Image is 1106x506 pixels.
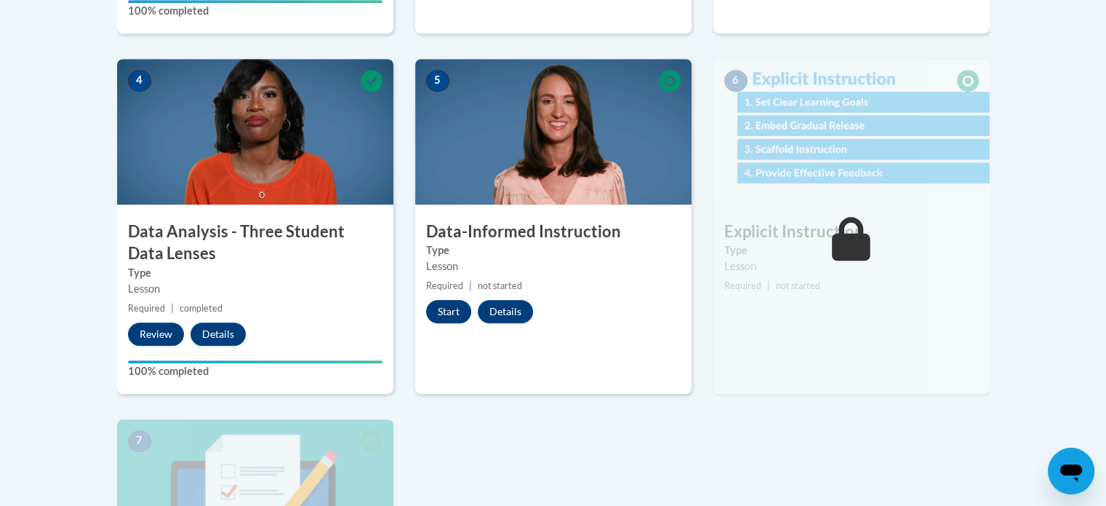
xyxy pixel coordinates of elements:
img: Course Image [415,59,692,205]
span: Required [426,280,463,291]
div: Your progress [128,360,382,363]
span: | [767,280,770,291]
img: Course Image [713,59,990,205]
div: Lesson [128,281,382,297]
label: Type [128,265,382,281]
button: Details [191,323,246,346]
label: Type [426,242,681,258]
span: 7 [128,430,151,452]
span: not started [776,280,820,291]
span: completed [180,303,223,314]
label: Type [724,242,979,258]
iframe: Button to launch messaging window [1048,448,1094,494]
span: 6 [724,70,748,92]
span: 4 [128,70,151,92]
img: Course Image [117,59,393,205]
span: Required [724,280,761,291]
span: not started [478,280,522,291]
span: 5 [426,70,449,92]
span: | [171,303,174,314]
button: Review [128,323,184,346]
span: | [469,280,472,291]
span: Required [128,303,165,314]
label: 100% completed [128,3,382,19]
label: 100% completed [128,363,382,379]
div: Lesson [724,258,979,274]
h3: Data Analysis - Three Student Data Lenses [117,221,393,266]
h3: Data-Informed Instruction [415,221,692,243]
div: Lesson [426,258,681,274]
button: Start [426,300,471,323]
button: Details [478,300,533,323]
h3: Explicit Instruction [713,221,990,243]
